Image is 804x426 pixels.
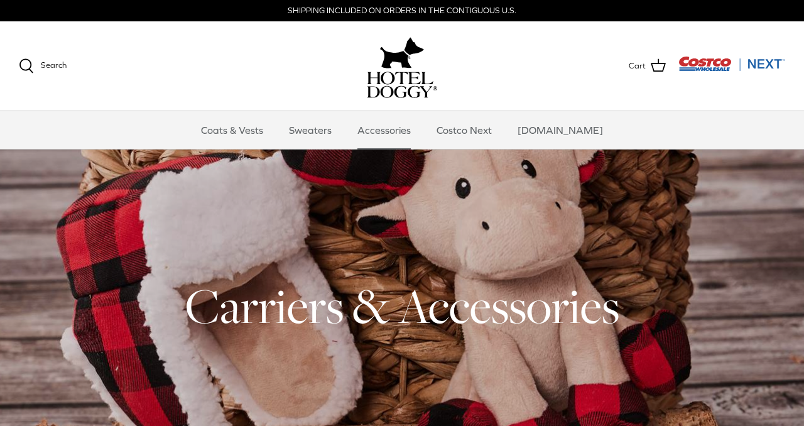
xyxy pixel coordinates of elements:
[629,60,646,73] span: Cart
[367,72,437,98] img: hoteldoggycom
[506,111,614,149] a: [DOMAIN_NAME]
[367,34,437,98] a: hoteldoggy.com hoteldoggycom
[19,58,67,74] a: Search
[629,58,666,74] a: Cart
[678,56,785,72] img: Costco Next
[346,111,422,149] a: Accessories
[19,275,785,337] h1: Carriers & Accessories
[425,111,503,149] a: Costco Next
[678,64,785,74] a: Visit Costco Next
[41,60,67,70] span: Search
[190,111,274,149] a: Coats & Vests
[380,34,424,72] img: hoteldoggy.com
[278,111,343,149] a: Sweaters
